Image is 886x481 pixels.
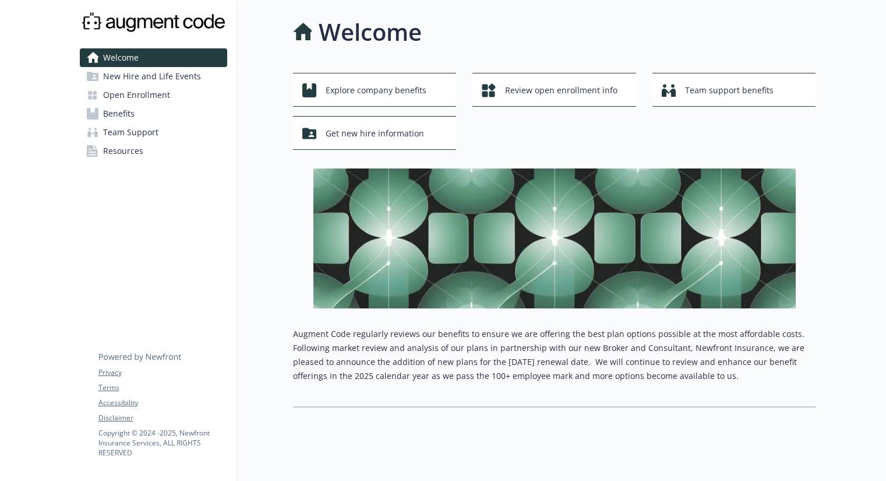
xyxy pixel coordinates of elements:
[80,123,227,142] a: Team Support
[293,116,457,150] button: Get new hire information
[103,67,201,86] span: New Hire and Life Events
[103,123,158,142] span: Team Support
[98,367,227,378] a: Privacy
[505,79,617,101] span: Review open enrollment info
[98,398,227,408] a: Accessibility
[80,67,227,86] a: New Hire and Life Events
[80,48,227,67] a: Welcome
[293,327,816,383] p: Augment Code regularly reviews our benefits to ensure we are offering the best plan options possi...
[313,168,796,308] img: overview page banner
[103,142,143,160] span: Resources
[80,86,227,104] a: Open Enrollment
[326,122,424,145] span: Get new hire information
[685,79,774,101] span: Team support benefits
[103,86,170,104] span: Open Enrollment
[98,428,227,458] p: Copyright © 2024 - 2025 , Newfront Insurance Services, ALL RIGHTS RESERVED
[652,73,816,107] button: Team support benefits
[103,104,135,123] span: Benefits
[98,382,227,393] a: Terms
[326,79,426,101] span: Explore company benefits
[80,142,227,160] a: Resources
[319,15,422,50] h1: Welcome
[103,48,139,67] span: Welcome
[472,73,636,107] button: Review open enrollment info
[80,104,227,123] a: Benefits
[98,413,227,423] a: Disclaimer
[293,73,457,107] button: Explore company benefits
